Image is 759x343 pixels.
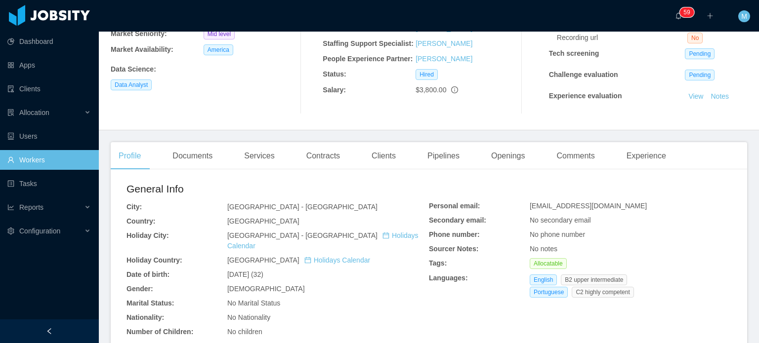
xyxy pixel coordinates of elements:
span: [DATE] (32) [227,270,263,278]
b: Number of Children: [126,328,193,336]
span: America [204,44,233,55]
b: Market Availability: [111,45,173,53]
span: No notes [530,245,557,253]
span: Reports [19,203,43,211]
a: [PERSON_NAME] [416,39,472,47]
span: Hired [416,69,438,80]
a: icon: profileTasks [7,174,91,193]
span: info-circle [451,86,458,93]
b: Holiday City: [126,231,169,239]
b: Marital Status: [126,299,174,307]
b: City: [126,203,142,211]
a: [PERSON_NAME] [416,55,472,63]
b: Holiday Country: [126,256,182,264]
sup: 59 [679,7,694,17]
span: No phone number [530,230,585,238]
div: Profile [111,142,149,170]
span: No Nationality [227,313,270,321]
b: Status: [323,70,346,78]
div: Experience [619,142,674,170]
button: Notes [707,114,733,125]
b: Data Science : [111,65,156,73]
span: M [741,10,747,22]
b: Secondary email: [429,216,486,224]
b: Languages: [429,274,468,282]
i: icon: plus [707,12,714,19]
h2: General Info [126,181,429,197]
i: icon: calendar [304,257,311,264]
span: No Marital Status [227,299,280,307]
b: People Experience Partner: [323,55,413,63]
span: Pending [685,48,715,59]
i: icon: calendar [382,232,389,239]
div: Recording url [557,33,687,43]
button: Notes [707,91,733,103]
i: icon: solution [7,109,14,116]
span: C2 highly competent [572,287,633,298]
div: Clients [364,142,404,170]
span: No secondary email [530,216,591,224]
strong: Experience evaluation [549,92,622,100]
strong: Challenge evaluation [549,71,618,78]
a: icon: calendarHolidays Calendar [304,256,370,264]
b: Staffing Support Specialist: [323,39,414,47]
span: [EMAIL_ADDRESS][DOMAIN_NAME] [530,202,647,210]
b: Country: [126,217,155,225]
i: icon: line-chart [7,204,14,211]
b: Phone number: [429,230,480,238]
b: Sourcer Notes: [429,245,478,253]
span: $3,800.00 [416,86,446,94]
b: Salary: [323,86,346,94]
a: icon: appstoreApps [7,55,91,75]
span: Allocation [19,109,49,116]
div: Documents [165,142,220,170]
span: [GEOGRAPHIC_DATA] [227,256,370,264]
a: icon: pie-chartDashboard [7,32,91,51]
span: No [687,33,703,43]
b: Gender: [126,285,153,293]
p: 5 [683,7,687,17]
i: icon: bell [675,12,682,19]
b: Date of birth: [126,270,169,278]
b: Tags: [429,259,447,267]
div: Pipelines [420,142,467,170]
span: Allocatable [530,258,567,269]
b: Market Seniority: [111,30,167,38]
span: Configuration [19,227,60,235]
span: [GEOGRAPHIC_DATA] [227,217,299,225]
strong: Tech screening [549,49,599,57]
div: Comments [548,142,602,170]
span: [GEOGRAPHIC_DATA] - [GEOGRAPHIC_DATA] [227,231,419,250]
i: icon: setting [7,228,14,234]
span: [DEMOGRAPHIC_DATA] [227,285,305,293]
a: icon: userWorkers [7,150,91,170]
span: B2 upper intermediate [561,274,627,285]
a: icon: auditClients [7,79,91,99]
b: Nationality: [126,313,164,321]
span: [GEOGRAPHIC_DATA] - [GEOGRAPHIC_DATA] [227,203,378,211]
b: Personal email: [429,202,480,210]
span: English [530,274,557,285]
span: Pending [685,70,715,80]
a: View [685,92,707,100]
span: No children [227,328,262,336]
span: Mid level [204,29,235,39]
div: Contracts [298,142,348,170]
a: icon: calendarHolidays Calendar [227,231,419,250]
p: 9 [687,7,690,17]
span: Data Analyst [111,79,152,90]
a: icon: robotUsers [7,126,91,146]
div: Services [236,142,282,170]
div: Openings [483,142,533,170]
span: Portuguese [530,287,568,298]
